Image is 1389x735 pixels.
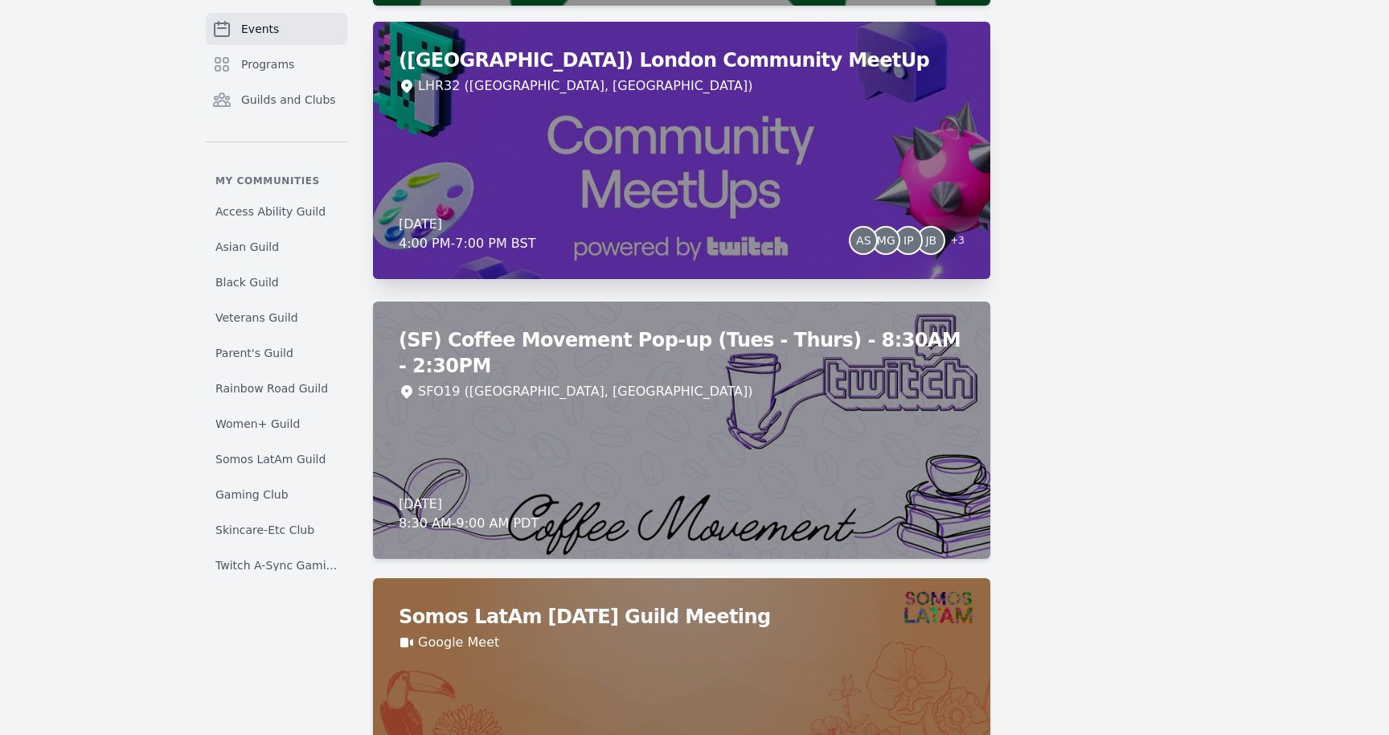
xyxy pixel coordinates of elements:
[215,239,279,255] span: Asian Guild
[399,495,539,533] div: [DATE] 8:30 AM - 9:00 AM PDT
[215,203,326,220] span: Access Ability Guild
[206,197,347,226] a: Access Ability Guild
[856,235,871,246] span: AS
[206,13,347,571] nav: Sidebar
[418,76,753,96] div: LHR32 ([GEOGRAPHIC_DATA], [GEOGRAPHIC_DATA])
[206,515,347,544] a: Skincare-Etc Club
[877,235,895,246] span: MG
[241,56,294,72] span: Programs
[215,451,326,467] span: Somos LatAm Guild
[206,551,347,580] a: Twitch A-Sync Gaming (TAG) Club
[206,339,347,367] a: Parent's Guild
[206,48,347,80] a: Programs
[399,47,965,73] h2: ([GEOGRAPHIC_DATA]) London Community MeetUp
[241,21,279,37] span: Events
[215,380,328,396] span: Rainbow Road Guild
[206,175,347,187] p: My communities
[399,604,965,630] h2: Somos LatAm [DATE] Guild Meeting
[215,487,289,503] span: Gaming Club
[940,231,965,253] span: + 3
[925,235,936,246] span: JB
[206,409,347,438] a: Women+ Guild
[399,327,965,379] h2: (SF) Coffee Movement Pop-up (Tues - Thurs) - 8:30AM - 2:30PM
[241,92,336,108] span: Guilds and Clubs
[206,84,347,116] a: Guilds and Clubs
[418,382,752,401] div: SFO19 ([GEOGRAPHIC_DATA], [GEOGRAPHIC_DATA])
[399,215,535,253] div: [DATE] 4:00 PM - 7:00 PM BST
[903,235,914,246] span: IP
[206,303,347,332] a: Veterans Guild
[418,633,499,652] a: Google Meet
[206,445,347,474] a: Somos LatAm Guild
[206,232,347,261] a: Asian Guild
[373,22,990,279] a: ([GEOGRAPHIC_DATA]) London Community MeetUpLHR32 ([GEOGRAPHIC_DATA], [GEOGRAPHIC_DATA])[DATE]4:00...
[215,310,298,326] span: Veterans Guild
[206,13,347,45] a: Events
[215,522,314,538] span: Skincare-Etc Club
[373,302,990,559] a: (SF) Coffee Movement Pop-up (Tues - Thurs) - 8:30AM - 2:30PMSFO19 ([GEOGRAPHIC_DATA], [GEOGRAPHIC...
[206,374,347,403] a: Rainbow Road Guild
[215,345,293,361] span: Parent's Guild
[215,557,338,573] span: Twitch A-Sync Gaming (TAG) Club
[215,416,300,432] span: Women+ Guild
[206,480,347,509] a: Gaming Club
[206,268,347,297] a: Black Guild
[215,274,279,290] span: Black Guild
